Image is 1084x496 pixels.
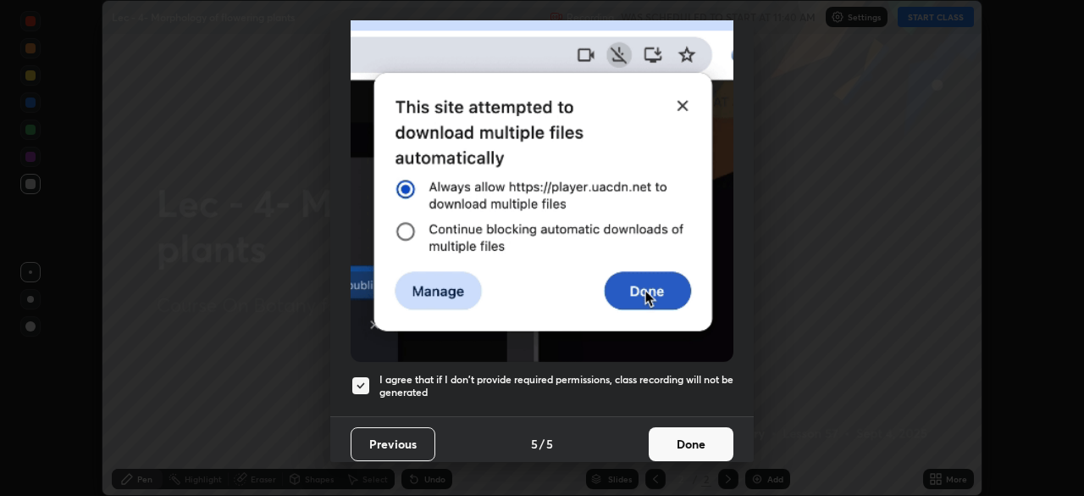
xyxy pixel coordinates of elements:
[351,427,435,461] button: Previous
[649,427,733,461] button: Done
[531,435,538,453] h4: 5
[539,435,545,453] h4: /
[546,435,553,453] h4: 5
[379,373,733,399] h5: I agree that if I don't provide required permissions, class recording will not be generated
